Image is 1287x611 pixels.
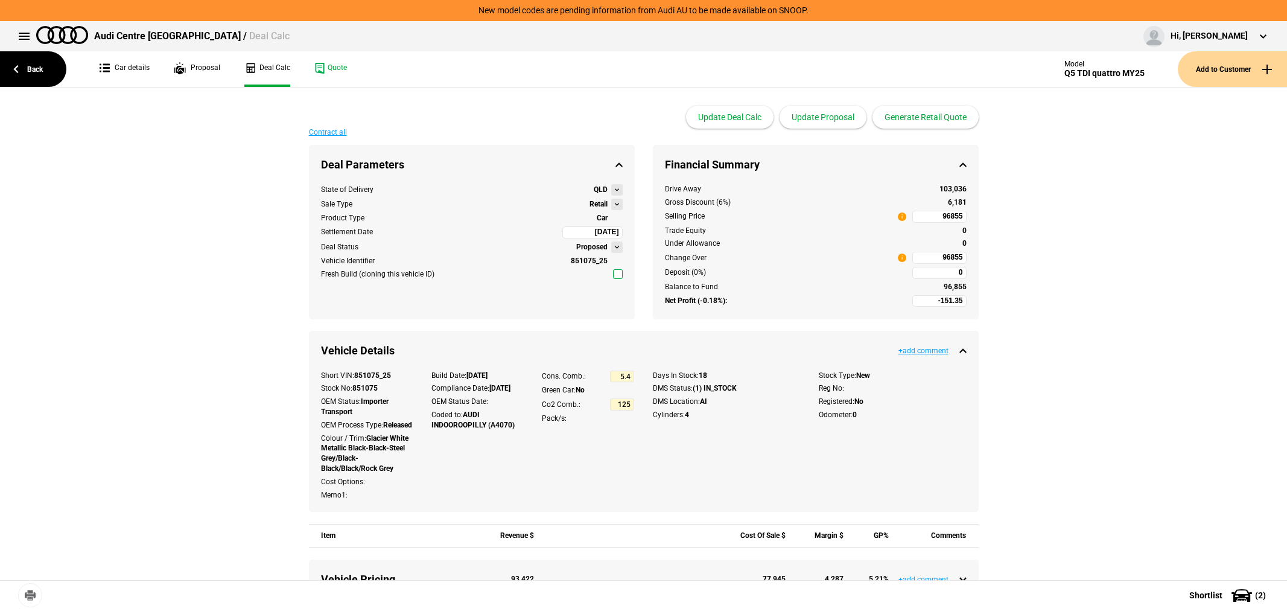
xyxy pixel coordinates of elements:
div: Memo1: [321,490,413,501]
strong: 6,181 [948,198,967,206]
strong: No [854,397,863,406]
div: Gross Discount (6%) [665,197,906,208]
input: 96855 [912,252,967,264]
div: Reg No: [819,383,967,394]
a: Quote [314,51,347,87]
strong: Net Profit (-0.18%): [665,296,727,306]
div: Sale Type [321,199,352,210]
span: Shortlist [1189,591,1222,600]
a: Proposal [174,51,220,87]
div: State of Delivery [321,185,373,195]
strong: 96,855 [944,283,967,291]
strong: Proposed [576,242,608,252]
div: Odometer: [819,410,967,420]
div: Settlement Date [321,227,373,237]
div: Drive Away [665,184,906,194]
div: Item [321,525,476,547]
strong: AI [700,397,707,406]
div: Fresh Build (cloning this vehicle ID) [321,269,434,280]
a: Deal Calc [244,51,290,87]
strong: 4 [685,411,689,419]
div: Vehicle Details [309,331,979,370]
div: Margin $ [798,525,844,547]
div: Under Allowance [665,238,906,249]
div: Registered: [819,397,967,407]
div: Coded to: [431,410,524,430]
div: OEM Process Type: [321,420,413,430]
div: Selling Price [665,211,705,222]
strong: 0 [853,411,857,419]
div: Build Date: [431,371,524,381]
div: GP% [857,525,889,547]
div: OEM Status: [321,397,413,417]
strong: AUDI INDOOROOPILLY (A4070) [431,411,515,429]
img: audi.png [36,26,88,44]
strong: 0 [962,239,967,248]
input: 96855 [912,211,967,223]
div: Cost Options: [321,477,413,487]
input: 0 [912,267,967,279]
div: Revenue $ [489,525,534,547]
strong: [DATE] [489,384,510,392]
div: DMS Status: [653,383,801,394]
div: Balance to Fund [665,282,906,292]
div: Change Over [665,253,707,263]
button: Shortlist(2) [1171,580,1287,610]
div: Compliance Date: [431,383,524,394]
div: Deal Status [321,242,358,252]
a: Car details [100,51,150,87]
div: Deal Parameters [309,145,635,184]
div: Trade Equity [665,226,906,236]
strong: 851075_25 [571,257,608,265]
div: Financial Summary [653,145,979,184]
div: Cost Of Sale $ [734,525,786,547]
strong: 4,287 [825,575,844,583]
div: Stock Type: [819,371,967,381]
strong: [DATE] [466,371,488,380]
div: Audi Centre [GEOGRAPHIC_DATA] / [94,30,290,43]
div: Vehicle Identifier [321,256,375,266]
span: ( 2 ) [1255,591,1266,600]
strong: Released [383,421,412,429]
strong: Retail [589,199,608,210]
input: 125 [610,398,634,411]
button: +add comment [898,347,949,354]
strong: 77,945 [763,575,786,583]
div: Colour / Trim: [321,433,413,474]
div: OEM Status Date: [431,397,524,407]
span: Deal Calc [249,30,290,42]
button: Update Deal Calc [686,106,774,129]
input: 16/09/2025 [562,226,623,238]
div: Stock No: [321,383,413,394]
strong: 103,036 [939,185,967,193]
input: 5.4 [610,371,634,383]
strong: (1) IN_STOCK [693,384,737,392]
strong: Glacier White Metallic Black-Black-Steel Grey/Black-Black/Black/Rock Grey [321,434,408,473]
div: Vehicle Pricing [321,572,476,587]
div: Model [1064,60,1145,68]
input: -151.35 [912,295,967,307]
div: Cons. Comb.: [542,371,586,382]
strong: 18 [699,371,707,380]
div: Pack/s: [542,414,634,424]
div: Hi, [PERSON_NAME] [1171,30,1248,42]
strong: 93,422 [511,575,534,583]
div: Cylinders: [653,410,801,420]
div: DMS Location: [653,397,801,407]
strong: 0 [962,226,967,235]
div: Q5 TDI quattro MY25 [1064,68,1145,78]
div: Co2 Comb.: [542,400,580,410]
div: Deposit (0%) [665,267,906,278]
button: Update Proposal [780,106,866,129]
div: Product Type [321,213,364,223]
div: Green Car: [542,385,634,395]
span: i [898,254,906,262]
button: Generate Retail Quote [872,106,979,129]
div: Short VIN: [321,371,413,381]
div: Comments [901,525,966,547]
div: 5.21 % [857,574,889,584]
button: Add to Customer [1178,51,1287,87]
span: i [898,213,906,221]
strong: 851075 [352,384,378,392]
strong: Car [597,214,608,222]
